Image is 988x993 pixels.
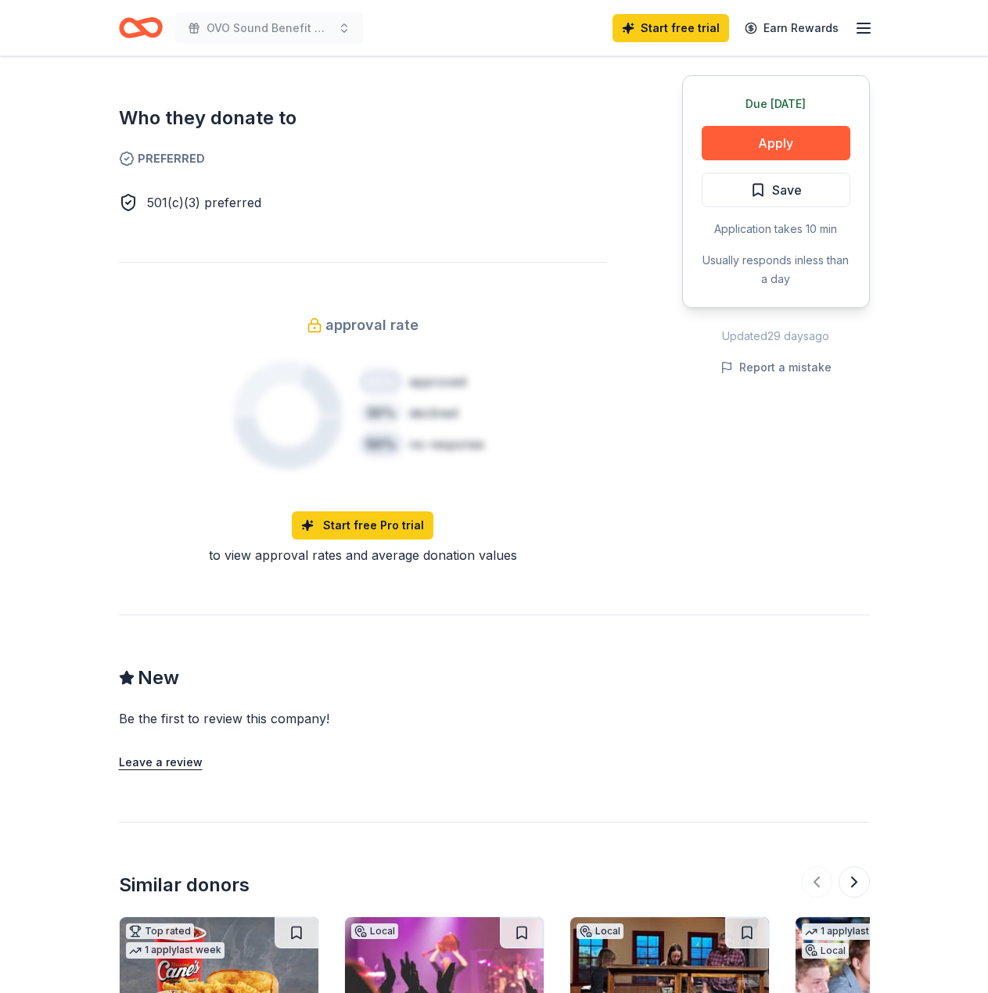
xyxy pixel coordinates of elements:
div: 30 % [359,400,403,425]
h2: Who they donate to [119,106,607,131]
button: Apply [702,126,850,160]
a: Earn Rewards [735,14,848,42]
button: Save [702,173,850,207]
a: Home [119,9,163,46]
div: Usually responds in less than a day [702,251,850,289]
div: approved [409,372,466,391]
div: 50 % [359,432,403,457]
div: Updated 29 days ago [682,327,870,346]
div: to view approval rates and average donation values [119,546,607,565]
div: Local [351,923,398,939]
span: OVO Sound Benefit Concert [207,19,332,38]
div: Similar donors [119,873,250,898]
button: Report a mistake [720,358,832,377]
div: 1 apply last week [126,942,225,959]
span: 501(c)(3) preferred [147,195,261,210]
button: OVO Sound Benefit Concert [175,13,363,44]
span: Preferred [119,149,607,168]
div: 20 % [359,369,403,394]
button: Leave a review [119,753,203,772]
div: Local [802,943,849,959]
a: Start free trial [613,14,729,42]
div: Application takes 10 min [702,220,850,238]
div: no response [409,435,484,453]
div: Top rated [126,923,194,939]
span: approval rate [325,313,419,338]
div: Local [577,923,623,939]
span: Save [772,180,802,200]
div: Be the first to review this company! [119,709,519,728]
span: New [138,665,179,690]
div: 1 apply last week [802,923,900,940]
div: Due [DATE] [702,95,850,113]
a: Start free Pro trial [292,511,433,540]
div: declined [409,403,458,422]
